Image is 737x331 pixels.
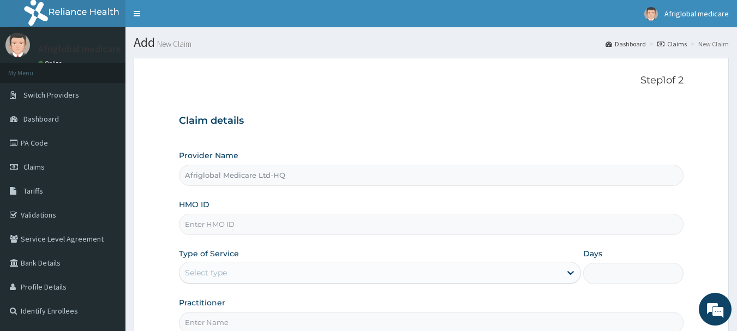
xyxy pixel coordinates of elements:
h1: Add [134,35,729,50]
label: HMO ID [179,199,209,210]
img: User Image [5,33,30,57]
li: New Claim [688,39,729,49]
span: Dashboard [23,114,59,124]
div: Select type [185,267,227,278]
small: New Claim [155,40,191,48]
img: User Image [644,7,658,21]
h3: Claim details [179,115,684,127]
label: Type of Service [179,248,239,259]
div: Minimize live chat window [179,5,205,32]
p: Step 1 of 2 [179,75,684,87]
label: Practitioner [179,297,225,308]
textarea: Type your message and hit 'Enter' [5,218,208,256]
input: Enter HMO ID [179,214,684,235]
span: Claims [23,162,45,172]
span: Afriglobal medicare [664,9,729,19]
a: Online [38,59,64,67]
label: Days [583,248,602,259]
span: Switch Providers [23,90,79,100]
span: We're online! [63,97,151,207]
a: Dashboard [606,39,646,49]
img: d_794563401_company_1708531726252_794563401 [20,55,44,82]
span: Tariffs [23,186,43,196]
p: Afriglobal medicare [38,44,121,54]
label: Provider Name [179,150,238,161]
div: Chat with us now [57,61,183,75]
a: Claims [657,39,687,49]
